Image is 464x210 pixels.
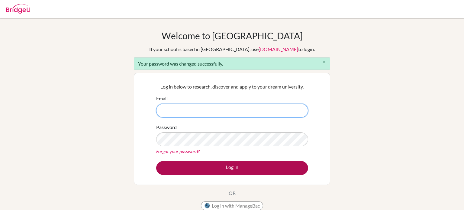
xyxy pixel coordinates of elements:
[156,148,200,154] a: Forgot your password?
[6,4,30,14] img: Bridge-U
[134,57,330,70] div: Your password was changed successfully.
[162,30,303,41] h1: Welcome to [GEOGRAPHIC_DATA]
[149,46,315,53] div: If your school is based in [GEOGRAPHIC_DATA], use to login.
[156,95,168,102] label: Email
[156,83,308,90] p: Log in below to research, discover and apply to your dream university.
[259,46,298,52] a: [DOMAIN_NAME]
[156,124,177,131] label: Password
[322,60,326,64] i: close
[156,161,308,175] button: Log in
[318,58,330,67] button: Close
[229,189,236,197] p: OR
